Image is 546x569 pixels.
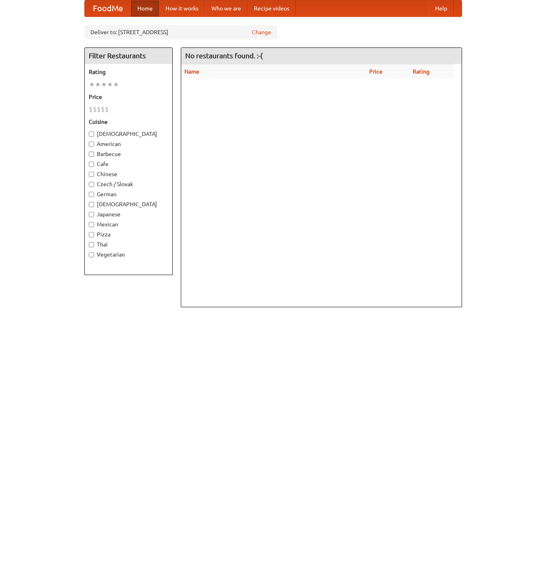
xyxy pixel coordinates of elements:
[247,0,296,16] a: Recipe videos
[84,25,277,39] div: Deliver to: [STREET_ADDRESS]
[89,162,94,167] input: Cafe
[89,242,94,247] input: Thai
[97,105,101,114] li: $
[89,150,168,158] label: Barbecue
[185,52,263,60] ng-pluralize: No restaurants found. :-(
[89,105,93,114] li: $
[95,80,101,89] li: ★
[89,210,168,218] label: Japanese
[89,180,168,188] label: Czech / Slovak
[89,152,94,157] input: Barbecue
[89,232,94,237] input: Pizza
[113,80,119,89] li: ★
[89,118,168,126] h5: Cuisine
[89,192,94,197] input: German
[89,220,168,228] label: Mexican
[131,0,159,16] a: Home
[89,170,168,178] label: Chinese
[89,68,168,76] h5: Rating
[89,172,94,177] input: Chinese
[369,68,382,75] a: Price
[429,0,454,16] a: Help
[101,80,107,89] li: ★
[89,80,95,89] li: ★
[89,130,168,138] label: [DEMOGRAPHIC_DATA]
[89,202,94,207] input: [DEMOGRAPHIC_DATA]
[89,230,168,238] label: Pizza
[85,48,172,64] h4: Filter Restaurants
[89,222,94,227] input: Mexican
[89,160,168,168] label: Cafe
[184,68,199,75] a: Name
[159,0,205,16] a: How it works
[89,140,168,148] label: American
[252,28,271,36] a: Change
[89,142,94,147] input: American
[89,212,94,217] input: Japanese
[107,80,113,89] li: ★
[89,251,168,259] label: Vegetarian
[89,93,168,101] h5: Price
[105,105,109,114] li: $
[101,105,105,114] li: $
[93,105,97,114] li: $
[89,240,168,249] label: Thai
[85,0,131,16] a: FoodMe
[89,200,168,208] label: [DEMOGRAPHIC_DATA]
[89,252,94,257] input: Vegetarian
[89,190,168,198] label: German
[413,68,429,75] a: Rating
[89,182,94,187] input: Czech / Slovak
[205,0,247,16] a: Who we are
[89,131,94,137] input: [DEMOGRAPHIC_DATA]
